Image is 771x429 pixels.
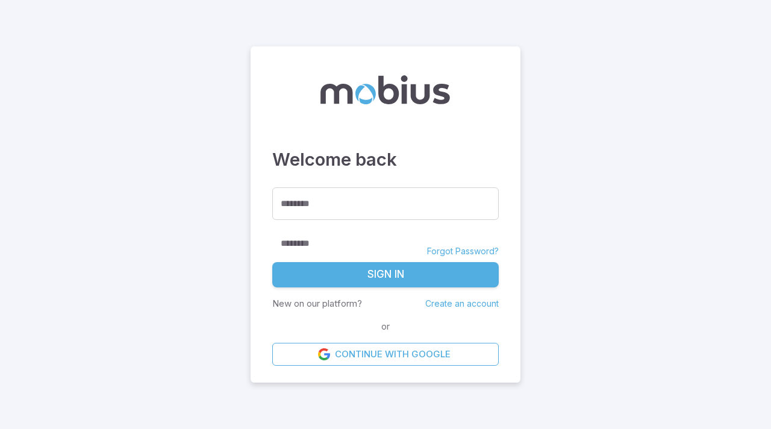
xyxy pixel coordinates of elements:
[272,297,362,310] p: New on our platform?
[272,343,499,366] a: Continue with Google
[272,262,499,287] button: Sign In
[378,320,393,333] span: or
[427,245,499,257] a: Forgot Password?
[425,298,499,308] a: Create an account
[272,146,499,173] h3: Welcome back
